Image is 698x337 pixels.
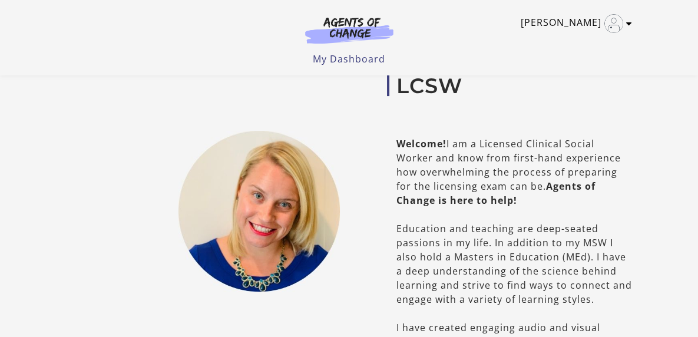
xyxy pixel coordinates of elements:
[396,180,596,207] b: Agents of Change is here to help!
[396,137,446,150] b: Welcome!
[313,52,385,65] a: My Dashboard
[521,14,626,33] a: Toggle menu
[293,16,406,44] img: Agents of Change Logo
[178,131,340,292] img: Meagan Mitchell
